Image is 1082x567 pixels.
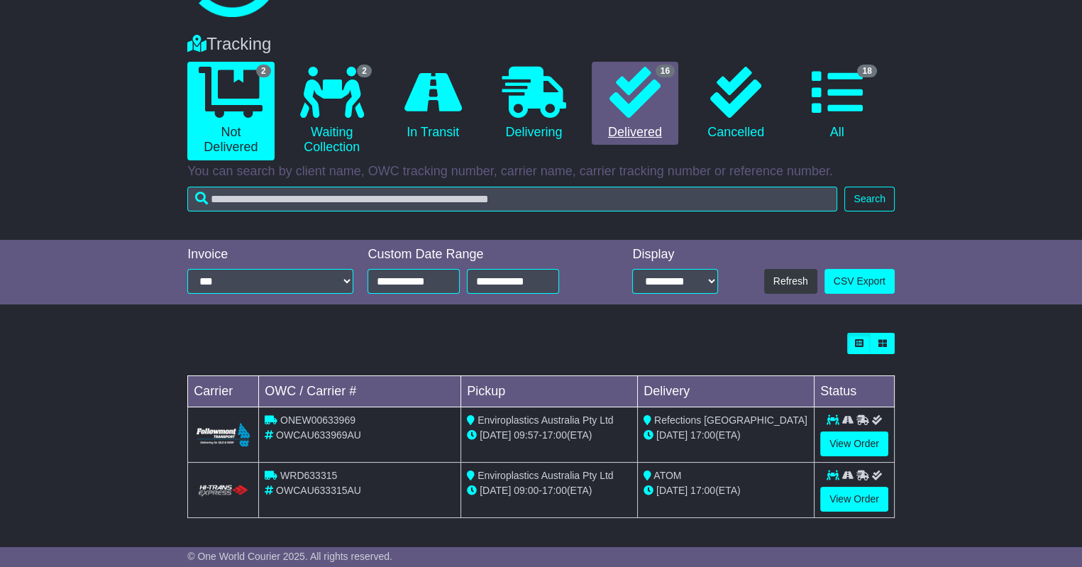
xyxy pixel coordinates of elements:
img: HiTrans.png [197,484,250,497]
span: Enviroplastics Australia Pty Ltd [477,414,613,426]
div: Invoice [187,247,353,263]
span: [DATE] [480,429,511,441]
td: OWC / Carrier # [259,376,461,407]
div: (ETA) [644,428,808,443]
a: Delivering [490,62,577,145]
span: 09:57 [514,429,539,441]
div: (ETA) [644,483,808,498]
span: OWCAU633969AU [276,429,361,441]
span: 17:00 [542,429,567,441]
span: 17:00 [542,485,567,496]
div: - (ETA) [467,483,631,498]
span: ONEW00633969 [280,414,355,426]
a: In Transit [390,62,476,145]
a: 2 Waiting Collection [289,62,375,160]
span: © One World Courier 2025. All rights reserved. [187,551,392,562]
a: 16 Delivered [592,62,678,145]
span: Enviroplastics Australia Pty Ltd [477,470,613,481]
span: 17:00 [690,429,715,441]
a: 18 All [793,62,880,145]
td: Pickup [461,376,638,407]
span: [DATE] [656,429,688,441]
div: Display [632,247,718,263]
span: OWCAU633315AU [276,485,361,496]
span: [DATE] [656,485,688,496]
button: Search [844,187,894,211]
span: 18 [857,65,876,77]
span: ATOM [653,470,681,481]
div: - (ETA) [467,428,631,443]
a: CSV Export [824,269,895,294]
span: 16 [656,65,675,77]
a: View Order [820,431,888,456]
a: 2 Not Delivered [187,62,274,160]
img: Followmont_Transport.png [197,423,250,446]
p: You can search by client name, OWC tracking number, carrier name, carrier tracking number or refe... [187,164,895,180]
button: Refresh [764,269,817,294]
div: Custom Date Range [368,247,594,263]
span: Refections [GEOGRAPHIC_DATA] [654,414,807,426]
a: Cancelled [692,62,779,145]
span: 2 [256,65,271,77]
span: 2 [357,65,372,77]
span: [DATE] [480,485,511,496]
td: Carrier [188,376,259,407]
div: Tracking [180,34,902,55]
td: Delivery [638,376,815,407]
td: Status [815,376,895,407]
span: 09:00 [514,485,539,496]
span: WRD633315 [280,470,337,481]
span: 17:00 [690,485,715,496]
a: View Order [820,487,888,512]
